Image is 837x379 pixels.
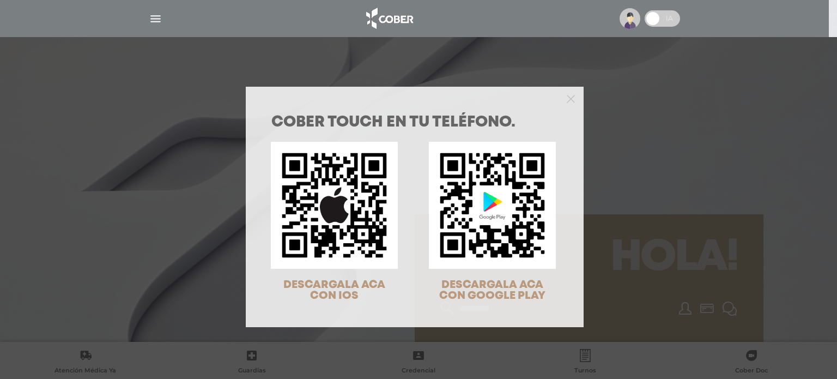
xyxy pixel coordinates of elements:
[429,142,556,269] img: qr-code
[439,280,545,301] span: DESCARGALA ACA CON GOOGLE PLAY
[271,115,558,130] h1: COBER TOUCH en tu teléfono.
[271,142,398,269] img: qr-code
[283,280,385,301] span: DESCARGALA ACA CON IOS
[567,93,575,103] button: Close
